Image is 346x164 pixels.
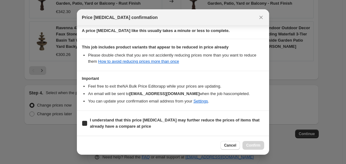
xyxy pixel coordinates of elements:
[88,83,264,89] li: Feel free to exit the NA Bulk Price Editor app while your prices are updating.
[82,28,230,33] b: A price [MEDICAL_DATA] like this usually takes a minute or less to complete.
[88,91,264,97] li: An email will be sent to when the job has completed .
[220,141,240,150] button: Cancel
[129,91,200,96] b: [EMAIL_ADDRESS][DOMAIN_NAME]
[82,14,158,20] span: Price [MEDICAL_DATA] confirmation
[82,76,264,81] h3: Important
[88,52,264,65] li: Please double check that you are not accidently reducing prices more than you want to reduce them
[224,143,236,148] span: Cancel
[88,98,264,104] li: You can update your confirmation email address from your .
[98,59,179,64] a: How to avoid reducing prices more than once
[257,13,265,22] button: Close
[90,118,259,129] b: I understand that this price [MEDICAL_DATA] may further reduce the prices of items that already h...
[82,45,228,49] b: This job includes product variants that appear to be reduced in price already
[193,99,208,103] a: Settings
